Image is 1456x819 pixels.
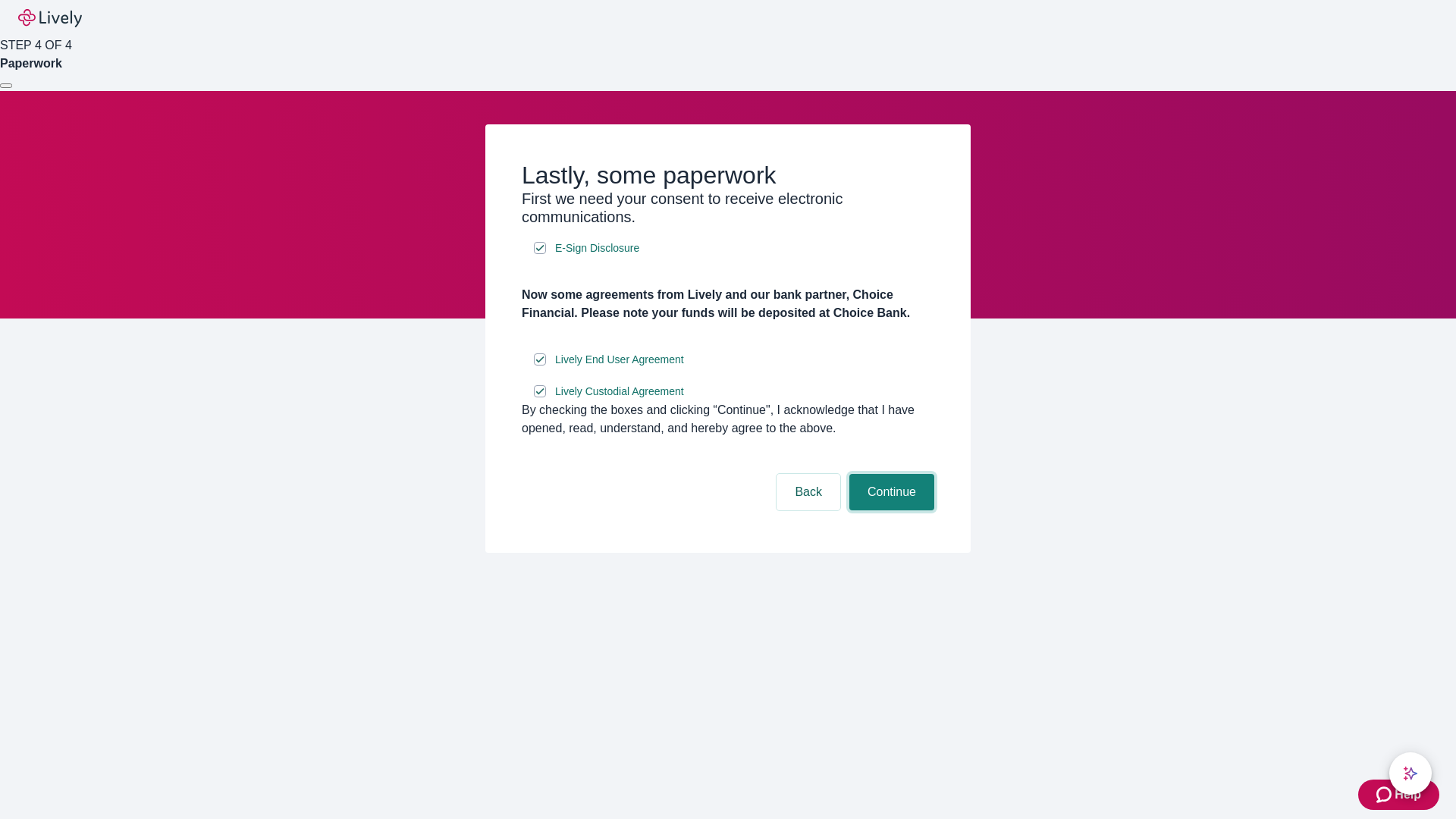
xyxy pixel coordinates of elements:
[1389,752,1432,795] button: chat
[522,286,934,322] h4: Now some agreements from Lively and our bank partner, Choice Financial. Please note your funds wi...
[1376,786,1395,804] svg: Zendesk support icon
[1395,786,1421,804] span: Help
[555,352,684,368] span: Lively End User Agreement
[555,240,639,256] span: E-Sign Disclosure
[18,9,82,27] img: Lively
[522,401,934,438] div: By checking the boxes and clicking “Continue", I acknowledge that I have opened, read, understand...
[1358,780,1439,810] button: Zendesk support iconHelp
[777,474,840,510] button: Back
[1403,766,1418,781] svg: Lively AI Assistant
[552,350,687,369] a: e-sign disclosure document
[552,382,687,401] a: e-sign disclosure document
[522,190,934,226] h3: First we need your consent to receive electronic communications.
[849,474,934,510] button: Continue
[522,161,934,190] h2: Lastly, some paperwork
[552,239,642,258] a: e-sign disclosure document
[555,384,684,400] span: Lively Custodial Agreement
